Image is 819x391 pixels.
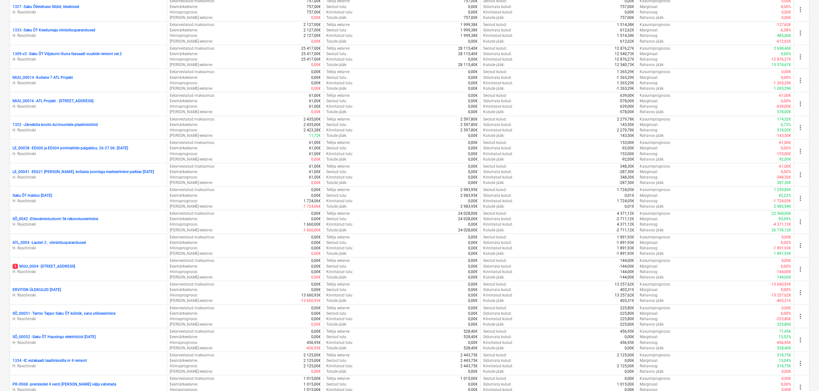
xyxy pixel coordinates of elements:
p: H. Raschinski [13,198,164,204]
p: -6,38% [780,28,791,33]
p: Rahavoog : [640,33,658,38]
p: H. Raschinski [13,33,164,38]
p: H. Raschinski [13,293,164,298]
p: Rahavoog : [640,128,658,133]
p: Rahavoog : [640,57,658,62]
p: Eesmärkeelarve : [170,28,198,33]
p: 0,00€ [468,98,478,104]
p: 61,00€ [309,164,321,169]
p: 0,00% [781,98,791,104]
p: 757,00€ [620,15,634,21]
p: 612,62€ [620,39,634,44]
div: MUU_00014 -Kollane 7 ATL ProjektH. Raschinski [13,75,164,86]
div: 1322 -Järveküla koolis duširuumide plaatimistöödH. Raschinski [13,122,164,133]
span: more_vert [797,147,804,155]
p: Eesmärkeelarve : [170,51,198,57]
p: 348,30€ [620,164,634,169]
p: 0,00€ [468,57,478,62]
p: LE_00041 - EE621 [PERSON_NAME], kollaste joontega markeerimine parklas [DATE] [13,169,154,175]
p: 28 115,40€ [458,62,478,68]
p: Kulude jääk : [483,157,505,162]
p: LE_00038 - EE600 ja EE604 porimattide paigaldus, 26-27.06. [DATE] [13,146,128,151]
p: H. Raschinski [13,175,164,180]
p: Rahavoo jääk : [640,133,664,138]
p: Tulude jääk : [326,133,347,138]
p: 28 115,40€ [458,46,478,51]
p: Kinnitatud kulud : [483,128,513,133]
span: more_vert [797,29,804,37]
p: Seotud kulud : [483,140,507,146]
p: Eelarvestatud maksumus : [170,46,215,51]
p: Seotud kulud : [483,69,507,75]
p: Kinnitatud tulu : [326,33,353,38]
p: 61,00€ [309,140,321,146]
p: Rahavoo jääk : [640,62,664,68]
p: Sidumata kulud : [483,75,512,80]
p: Seotud kulud : [483,117,507,122]
p: 2 279,78€ [617,128,634,133]
p: Seotud kulud : [483,46,507,51]
p: [PERSON_NAME]-eelarve : [170,86,213,91]
p: Tellija eelarve : [326,22,350,28]
div: ERVITON ÜLDKULUD [DATE]H. Raschinski [13,287,164,298]
p: 1 514,38€ [617,22,634,28]
p: Seotud tulu : [326,4,347,10]
p: Rahavoo jääk : [640,157,664,162]
p: 318,02€ [777,128,791,133]
p: Kulude jääk : [483,15,505,21]
p: Kasumiprognoos : [640,117,671,122]
p: 0,00€ [311,109,321,115]
p: 0,00€ [311,80,321,86]
p: -92,00€ [621,146,634,151]
p: Kasumiprognoos : [640,164,671,169]
span: more_vert [797,360,804,367]
p: Kinnitatud tulu : [326,80,353,86]
span: more_vert [797,218,804,226]
p: 25 417,00€ [301,46,321,51]
p: Rahavoog : [640,104,658,109]
p: Saku ÕT Haldus [DATE] [13,193,52,198]
p: 578,00€ [777,109,791,115]
p: 757,00€ [307,4,321,10]
p: Hinnaprognoos : [170,104,198,109]
p: Kinnitatud tulu : [326,57,353,62]
p: Kasumiprognoos : [640,69,671,75]
p: Sidumata kulud : [483,98,512,104]
p: 1 514,38€ [617,33,634,38]
p: Eelarvestatud maksumus : [170,164,215,169]
p: 0,00€ [311,69,321,75]
p: 0,00€ [468,4,478,10]
p: 2 127,00€ [303,33,321,38]
p: Tulude jääk : [326,15,347,21]
p: Tulude jääk : [326,157,347,162]
p: 2 423,28€ [303,128,321,133]
p: 612,62€ [620,28,634,33]
p: -61,00€ [778,93,791,98]
p: MUU_0004 - [STREET_ADDRESS] [13,264,75,269]
p: -1 265,29€ [773,80,791,86]
p: 1 999,38€ [460,22,478,28]
p: Tellija eelarve : [326,117,350,122]
p: 15 574,67€ [772,62,791,68]
p: Kinnitatud kulud : [483,151,513,157]
p: 0,00€ [311,75,321,80]
div: 1334 -IC estakaadi laadimissilla nr 4 remontH. Raschinski [13,358,164,369]
p: Kinnitatud kulud : [483,57,513,62]
p: 0,00€ [468,69,478,75]
p: Kinnitatud tulu : [326,10,353,15]
p: Kulude jääk : [483,62,505,68]
p: -61,00€ [778,140,791,146]
p: 1327 - Saku Õlletehase Sildid, kleebised [13,4,79,10]
p: Rahavoo jääk : [640,39,664,44]
p: 1333 - Saku ÕT Keedumaja viimistlusparandused [13,28,95,33]
p: Kasumiprognoos : [640,46,671,51]
div: Saku ÕT Haldus [DATE]H. Raschinski [13,193,164,204]
p: Kulude jääk : [483,86,505,91]
p: -92,00€ [621,157,634,162]
div: ATL_0004 -Lauteri 2 , viimistlusparandusedH. Raschinski [13,240,164,251]
p: 0,00€ [468,151,478,157]
p: 0,00€ [468,140,478,146]
p: 92,00€ [779,157,791,162]
p: 0,00€ [468,146,478,151]
p: 1 265,29€ [774,86,791,91]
